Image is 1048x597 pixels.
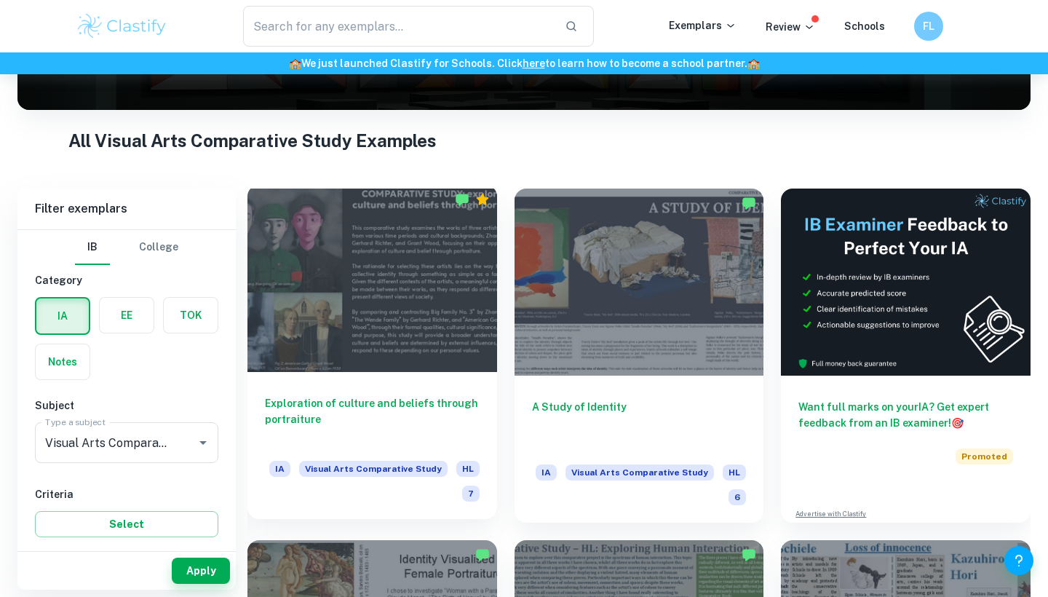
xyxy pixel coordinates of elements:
[536,464,557,481] span: IA
[723,464,746,481] span: HL
[139,230,178,265] button: College
[956,448,1013,464] span: Promoted
[921,18,937,34] h6: FL
[243,6,553,47] input: Search for any exemplars...
[299,461,448,477] span: Visual Arts Comparative Study
[1004,546,1033,575] button: Help and Feedback
[265,395,480,443] h6: Exploration of culture and beliefs through portraiture
[951,417,964,429] span: 🎯
[172,558,230,584] button: Apply
[35,511,218,537] button: Select
[68,127,980,154] h1: All Visual Arts Comparative Study Examples
[164,298,218,333] button: TOK
[269,461,290,477] span: IA
[247,189,497,523] a: Exploration of culture and beliefs through portraitureIAVisual Arts Comparative StudyHL7
[75,230,178,265] div: Filter type choice
[729,489,746,505] span: 6
[3,55,1045,71] h6: We just launched Clastify for Schools. Click to learn how to become a school partner.
[36,298,89,333] button: IA
[766,19,815,35] p: Review
[193,432,213,453] button: Open
[742,196,756,210] img: Marked
[76,12,168,41] img: Clastify logo
[475,192,490,207] div: Premium
[35,272,218,288] h6: Category
[36,344,90,379] button: Notes
[532,399,747,447] h6: A Study of Identity
[795,509,866,519] a: Advertise with Clastify
[35,398,218,414] h6: Subject
[669,17,737,33] p: Exemplars
[565,464,714,481] span: Visual Arts Comparative Study
[100,298,154,333] button: EE
[75,230,110,265] button: IB
[742,547,756,562] img: Marked
[45,416,106,428] label: Type a subject
[798,399,1013,431] h6: Want full marks on your IA ? Get expert feedback from an IB examiner!
[462,486,480,502] span: 7
[914,12,943,41] button: FL
[17,189,236,229] h6: Filter exemplars
[35,486,218,502] h6: Criteria
[475,547,490,562] img: Marked
[455,192,469,207] img: Marked
[523,58,545,69] a: here
[289,58,301,69] span: 🏫
[747,58,760,69] span: 🏫
[781,189,1031,376] img: Thumbnail
[844,20,885,32] a: Schools
[781,189,1031,523] a: Want full marks on yourIA? Get expert feedback from an IB examiner!PromotedAdvertise with Clastify
[515,189,764,523] a: A Study of IdentityIAVisual Arts Comparative StudyHL6
[456,461,480,477] span: HL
